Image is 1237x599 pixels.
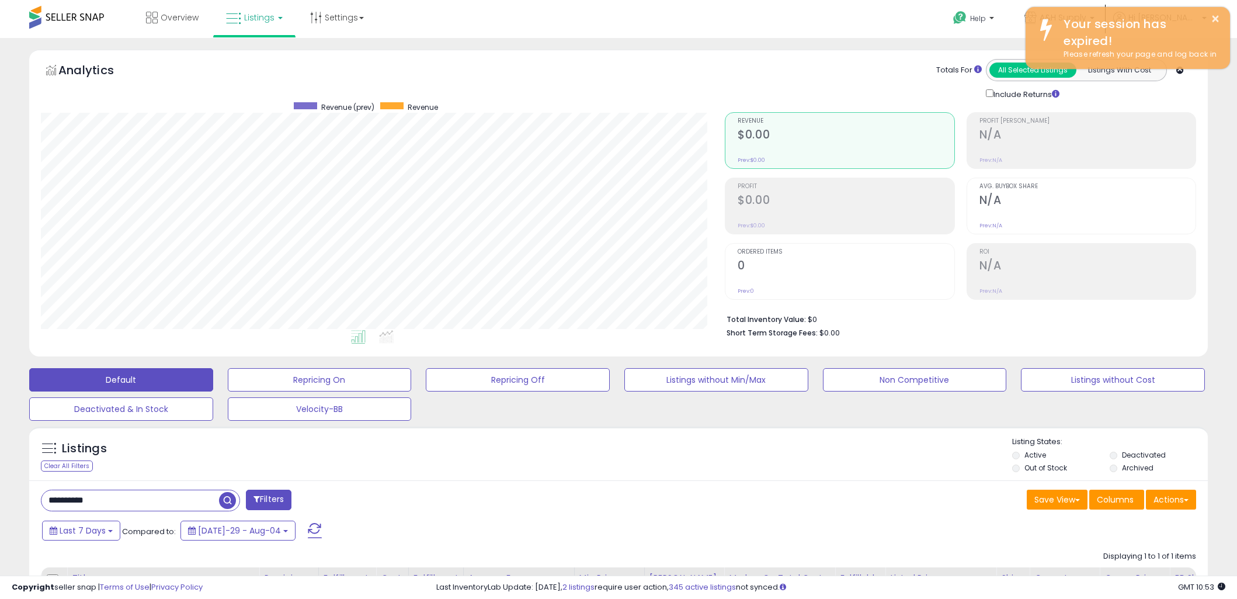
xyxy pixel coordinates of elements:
div: Comp. Price Threshold [1104,572,1165,597]
i: Get Help [953,11,967,25]
button: [DATE]-29 - Aug-04 [180,521,296,541]
div: Displaying 1 to 1 of 1 items [1103,551,1196,562]
button: Listings With Cost [1076,63,1163,78]
span: Compared to: [122,526,176,537]
span: Overview [161,12,199,23]
span: ROI [979,249,1196,255]
span: 2025-08-14 10:53 GMT [1178,581,1225,593]
div: Clear All Filters [41,460,93,472]
label: Out of Stock [1024,463,1067,473]
a: 2 listings [562,581,595,593]
span: Profit [738,183,954,190]
button: All Selected Listings [989,63,1076,78]
h2: N/A [979,128,1196,144]
div: Listed Price [890,572,991,584]
label: Deactivated [1122,450,1166,460]
span: Revenue [738,118,954,124]
button: Non Competitive [823,368,1007,392]
button: Actions [1146,490,1196,510]
li: $0 [727,311,1187,326]
p: Listing States: [1012,437,1208,448]
div: Fulfillment Cost [414,572,458,597]
div: Current Buybox Price [1034,572,1094,597]
span: Help [970,13,986,23]
div: Please refresh your page and log back in [1055,49,1221,60]
label: Active [1024,450,1046,460]
div: Totals For [936,65,982,76]
div: Last InventoryLab Update: [DATE], require user action, not synced. [436,582,1225,593]
label: Archived [1122,463,1153,473]
h5: Listings [62,441,107,457]
b: Total Inventory Value: [727,314,806,324]
span: Avg. Buybox Share [979,183,1196,190]
small: Prev: N/A [979,157,1002,164]
span: Revenue (prev) [321,102,374,112]
div: Repricing [264,572,314,584]
span: Columns [1097,494,1134,505]
button: Deactivated & In Stock [29,397,213,421]
b: Short Term Storage Fees: [727,328,818,338]
button: Velocity-BB [228,397,412,421]
strong: Copyright [12,581,54,593]
small: Prev: N/A [979,288,1002,295]
h2: 0 [738,259,954,275]
div: Your session has expired! [1055,16,1221,49]
a: Terms of Use [100,581,150,593]
div: [PERSON_NAME] [649,572,719,584]
span: Last 7 Days [60,525,106,536]
span: Ordered Items [738,249,954,255]
h5: Analytics [58,62,137,81]
h2: N/A [979,193,1196,209]
h2: $0.00 [738,193,954,209]
button: Listings without Cost [1021,368,1205,392]
small: Prev: $0.00 [738,157,765,164]
a: Privacy Policy [151,581,203,593]
button: Last 7 Days [42,521,120,541]
div: Fulfillment [324,572,371,584]
button: Columns [1089,490,1144,510]
div: Fulfillable Quantity [840,572,880,597]
div: Ship Price [1001,572,1024,597]
h2: N/A [979,259,1196,275]
small: Prev: N/A [979,222,1002,229]
button: Save View [1027,490,1087,510]
a: Help [944,2,1006,38]
h2: $0.00 [738,128,954,144]
span: [DATE]-29 - Aug-04 [198,525,281,536]
small: Prev: $0.00 [738,222,765,229]
div: Include Returns [977,87,1073,101]
a: 345 active listings [669,581,736,593]
div: Title [72,572,254,584]
button: Filters [246,490,291,510]
button: × [1211,12,1220,26]
span: Listings [244,12,274,23]
span: Profit [PERSON_NAME] [979,118,1196,124]
span: $0.00 [819,327,840,338]
small: Prev: 0 [738,288,754,295]
div: Amazon Fees [468,572,569,584]
button: Listings without Min/Max [624,368,808,392]
div: Markup on Total Cost [729,572,830,584]
div: seller snap | | [12,582,203,593]
div: BB Share 24h. [1175,572,1217,597]
button: Repricing Off [426,368,610,392]
button: Default [29,368,213,392]
button: Repricing On [228,368,412,392]
div: Min Price [579,572,640,584]
span: Revenue [408,102,438,112]
div: Cost [381,572,404,584]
